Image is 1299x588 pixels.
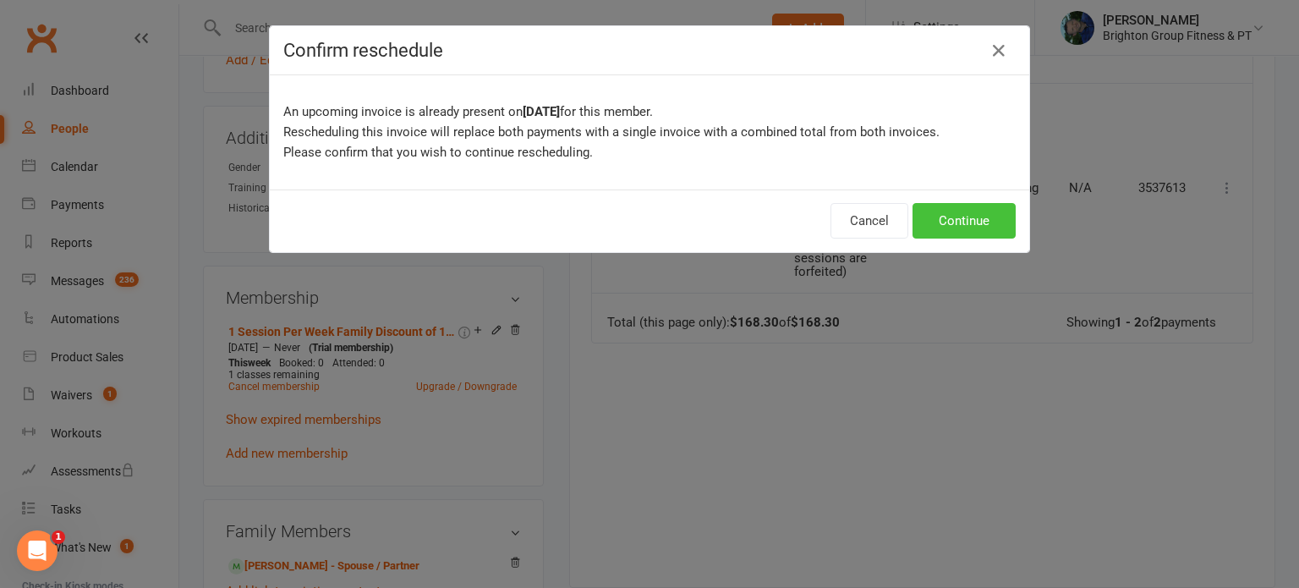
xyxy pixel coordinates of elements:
[830,203,908,239] button: Cancel
[17,530,58,571] iframe: Intercom live chat
[913,203,1016,239] button: Continue
[283,40,1016,61] h4: Confirm reschedule
[283,102,1016,162] p: An upcoming invoice is already present on for this member. Rescheduling this invoice will replace...
[52,530,65,544] span: 1
[523,104,560,119] b: [DATE]
[985,37,1012,64] button: Close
